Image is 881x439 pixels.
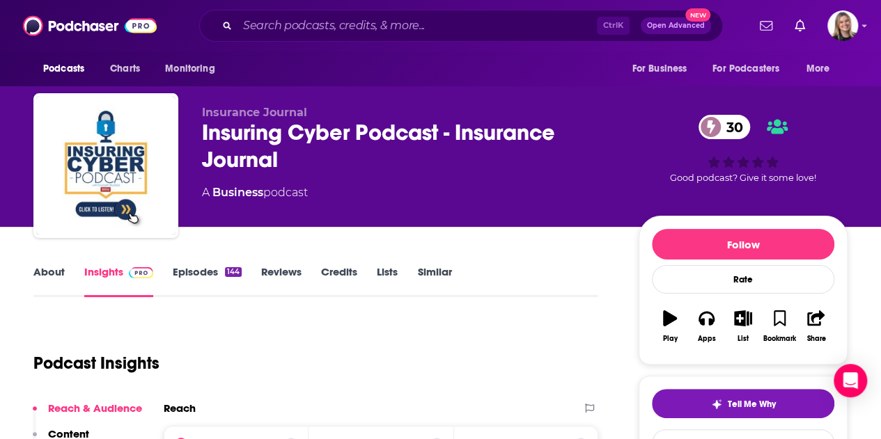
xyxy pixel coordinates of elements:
[834,364,867,397] div: Open Intercom Messenger
[33,56,102,82] button: open menu
[237,15,597,37] input: Search podcasts, credits, & more...
[641,17,711,34] button: Open AdvancedNew
[806,335,825,343] div: Share
[827,10,858,41] span: Logged in as katiedillon
[647,22,705,29] span: Open Advanced
[763,335,796,343] div: Bookmark
[622,56,704,82] button: open menu
[761,301,797,351] button: Bookmark
[261,265,302,297] a: Reviews
[711,399,722,410] img: tell me why sparkle
[685,8,710,22] span: New
[652,389,834,418] button: tell me why sparkleTell Me Why
[728,399,776,410] span: Tell Me Why
[48,401,142,415] p: Reach & Audience
[670,173,816,183] span: Good podcast? Give it some love!
[321,265,357,297] a: Credits
[377,265,398,297] a: Lists
[43,59,84,79] span: Podcasts
[36,96,176,235] img: Insuring Cyber Podcast - Insurance Journal
[33,401,142,427] button: Reach & Audience
[101,56,148,82] a: Charts
[699,115,750,139] a: 30
[199,10,723,42] div: Search podcasts, credits, & more...
[639,106,848,192] div: 30Good podcast? Give it some love!
[202,106,307,119] span: Insurance Journal
[212,186,263,199] a: Business
[789,14,811,38] a: Show notifications dropdown
[155,56,233,82] button: open menu
[712,59,779,79] span: For Podcasters
[33,265,65,297] a: About
[23,13,157,39] img: Podchaser - Follow, Share and Rate Podcasts
[632,59,687,79] span: For Business
[725,301,761,351] button: List
[129,267,153,278] img: Podchaser Pro
[738,335,749,343] div: List
[827,10,858,41] img: User Profile
[202,184,308,201] div: A podcast
[652,265,834,294] div: Rate
[797,56,848,82] button: open menu
[110,59,140,79] span: Charts
[652,301,688,351] button: Play
[754,14,778,38] a: Show notifications dropdown
[703,56,800,82] button: open menu
[688,301,724,351] button: Apps
[33,353,159,374] h1: Podcast Insights
[164,401,196,415] h2: Reach
[712,115,750,139] span: 30
[84,265,153,297] a: InsightsPodchaser Pro
[698,335,716,343] div: Apps
[806,59,830,79] span: More
[663,335,678,343] div: Play
[173,265,242,297] a: Episodes144
[597,17,630,35] span: Ctrl K
[798,301,834,351] button: Share
[652,229,834,260] button: Follow
[417,265,451,297] a: Similar
[827,10,858,41] button: Show profile menu
[225,267,242,277] div: 144
[165,59,215,79] span: Monitoring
